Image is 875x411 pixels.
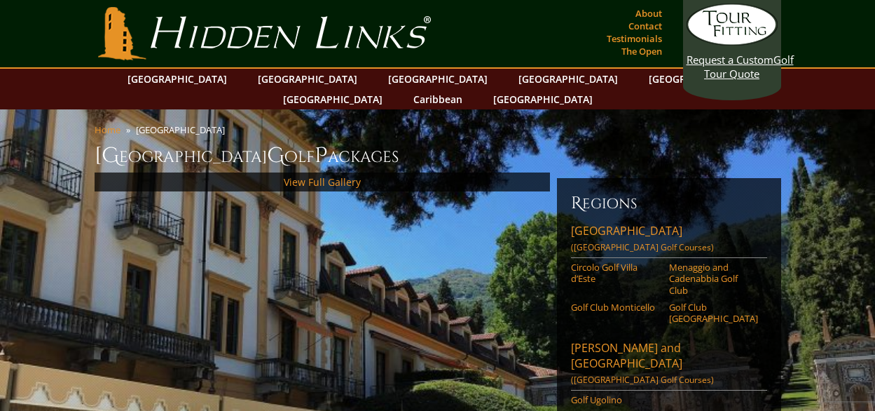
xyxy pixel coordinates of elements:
[284,175,361,189] a: View Full Gallery
[267,142,284,170] span: G
[511,69,625,89] a: [GEOGRAPHIC_DATA]
[251,69,364,89] a: [GEOGRAPHIC_DATA]
[136,123,230,136] li: [GEOGRAPHIC_DATA]
[669,262,758,296] a: Menaggio and Cadenabbia Golf Club
[276,89,390,109] a: [GEOGRAPHIC_DATA]
[571,394,660,405] a: Golf Ugolino
[95,123,120,136] a: Home
[95,142,781,170] h1: [GEOGRAPHIC_DATA] olf ackages
[381,69,495,89] a: [GEOGRAPHIC_DATA]
[571,241,714,253] span: ([GEOGRAPHIC_DATA] Golf Courses)
[618,41,666,61] a: The Open
[632,4,666,23] a: About
[603,29,666,48] a: Testimonials
[571,223,767,258] a: [GEOGRAPHIC_DATA]([GEOGRAPHIC_DATA] Golf Courses)
[406,89,469,109] a: Caribbean
[669,302,758,325] a: Golf Club [GEOGRAPHIC_DATA]
[687,53,773,67] span: Request a Custom
[315,142,328,170] span: P
[687,4,778,81] a: Request a CustomGolf Tour Quote
[571,340,767,391] a: [PERSON_NAME] and [GEOGRAPHIC_DATA]([GEOGRAPHIC_DATA] Golf Courses)
[486,89,600,109] a: [GEOGRAPHIC_DATA]
[571,192,767,215] h6: Regions
[625,16,666,36] a: Contact
[642,69,755,89] a: [GEOGRAPHIC_DATA]
[571,302,660,313] a: Golf Club Monticello
[571,374,714,386] span: ([GEOGRAPHIC_DATA] Golf Courses)
[571,262,660,285] a: Circolo Golf Villa d’Este
[120,69,234,89] a: [GEOGRAPHIC_DATA]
